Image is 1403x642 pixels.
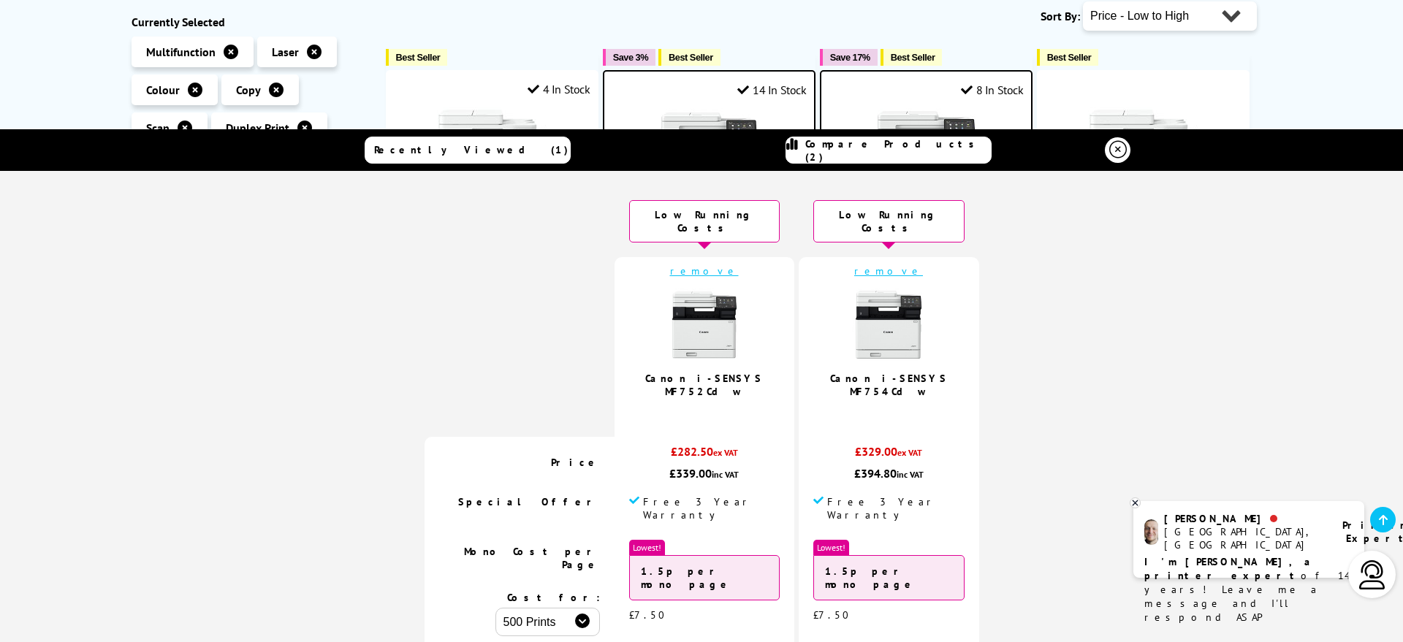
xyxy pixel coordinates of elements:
button: Best Seller [386,49,448,66]
span: ex VAT [897,447,922,458]
span: Cost for: [507,591,600,604]
span: Price [551,456,600,469]
b: I'm [PERSON_NAME], a printer expert [1144,555,1315,582]
span: Laser [272,45,299,59]
div: £394.80 [813,466,965,481]
span: Best Seller [891,52,935,63]
img: Canon i-SENSYS MF655Cdw [437,107,547,217]
a: remove [854,264,923,278]
button: Best Seller [1037,49,1099,66]
span: / 5 [709,405,724,422]
span: Sort By: [1041,9,1080,23]
img: Canon-MF752Cdw-Front-Small.jpg [668,288,741,362]
img: Canon i-SENSYS MF754Cdw [871,108,981,218]
span: Multifunction [146,45,216,59]
span: Colour [146,83,180,97]
button: Save 17% [820,49,878,66]
span: 5.0 [691,405,709,422]
span: Free 3 Year Warranty [827,495,965,521]
button: Save 3% [603,49,655,66]
img: Canon-MF754Cdw-Front-Small.jpg [852,288,925,362]
span: Save 17% [830,52,870,63]
span: Lowest! [629,540,665,555]
span: Compare Products (2) [805,137,991,164]
strong: 1.5p per mono page [825,565,916,591]
span: £7.50 [813,608,850,622]
div: Currently Selected [132,15,371,29]
div: 4 In Stock [528,82,590,96]
span: / 5 [894,405,909,422]
span: Best Seller [669,52,713,63]
img: user-headset-light.svg [1358,560,1387,589]
span: Duplex Print [226,121,289,135]
div: Low Running Costs [629,200,780,242]
span: Mono Cost per Page [464,545,600,571]
div: £282.50 [629,444,780,466]
span: Best Seller [396,52,441,63]
span: Free 3 Year Warranty [643,495,780,521]
span: inc VAT [712,469,739,480]
button: Best Seller [658,49,720,66]
a: remove [670,264,739,278]
div: Low Running Costs [813,200,965,242]
div: 8 In Stock [961,83,1024,97]
a: Recently Viewed (1) [365,137,571,164]
div: [PERSON_NAME] [1164,512,1324,525]
div: £329.00 [813,444,965,466]
img: ashley-livechat.png [1144,519,1158,545]
span: inc VAT [897,469,924,480]
a: Canon i-SENSYS MF754Cdw [830,372,948,398]
span: Scan [146,121,170,135]
div: £339.00 [629,466,780,481]
span: £7.50 [629,608,666,622]
span: Special Offer [458,495,600,508]
span: Recently Viewed (1) [374,143,569,156]
a: Compare Products (2) [786,137,992,164]
div: [GEOGRAPHIC_DATA], [GEOGRAPHIC_DATA] [1164,525,1324,551]
img: Canon i-SENSYS MF752Cdw [654,108,764,218]
img: Canon i-SENSYS MF657Cdw [1088,107,1198,217]
a: Canon i-SENSYS MF752Cdw [645,372,763,398]
span: ex VAT [713,447,738,458]
button: Best Seller [881,49,943,66]
span: Best Seller [1047,52,1092,63]
span: Copy [236,83,261,97]
strong: 1.5p per mono page [641,565,732,591]
span: Lowest! [813,540,849,555]
span: 5.0 [876,405,894,422]
span: Save 3% [613,52,648,63]
div: 14 In Stock [737,83,806,97]
p: of 14 years! Leave me a message and I'll respond ASAP [1144,555,1353,624]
